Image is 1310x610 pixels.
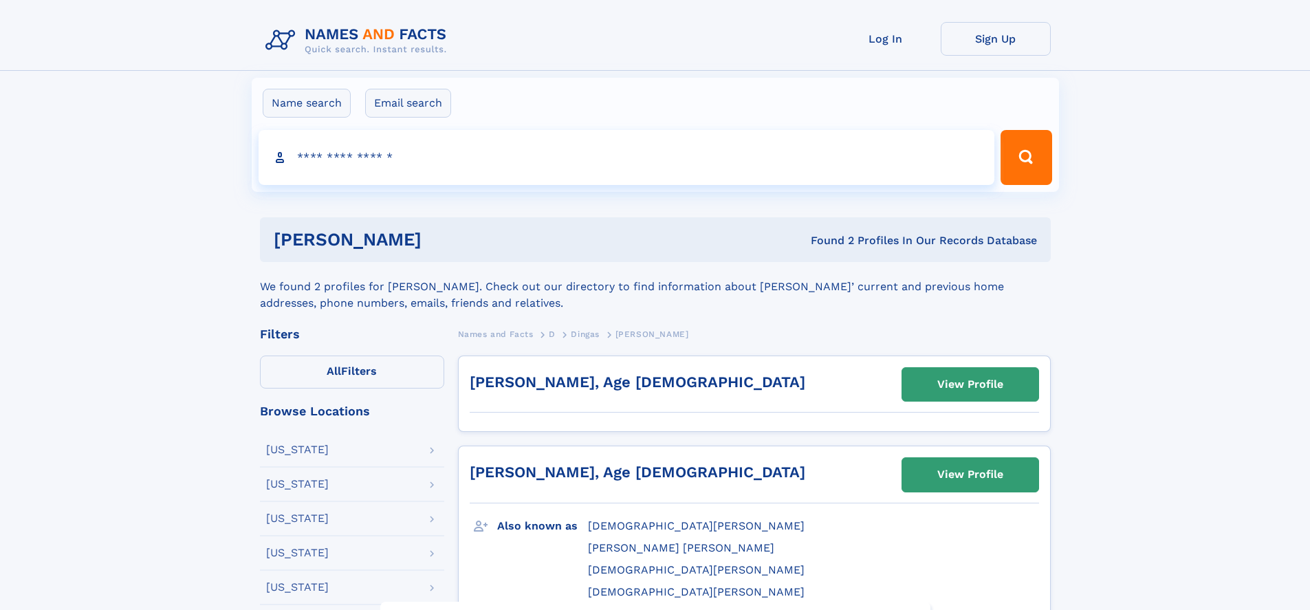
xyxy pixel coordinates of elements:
a: Dingas [571,325,600,342]
div: [US_STATE] [266,444,329,455]
input: search input [259,130,995,185]
span: [DEMOGRAPHIC_DATA][PERSON_NAME] [588,563,805,576]
div: Browse Locations [260,405,444,417]
div: [US_STATE] [266,582,329,593]
div: [US_STATE] [266,513,329,524]
span: [DEMOGRAPHIC_DATA][PERSON_NAME] [588,585,805,598]
label: Name search [263,89,351,118]
div: We found 2 profiles for [PERSON_NAME]. Check out our directory to find information about [PERSON_... [260,262,1051,312]
a: View Profile [902,458,1038,491]
a: View Profile [902,368,1038,401]
img: Logo Names and Facts [260,22,458,59]
a: D [549,325,556,342]
a: Names and Facts [458,325,534,342]
span: D [549,329,556,339]
label: Email search [365,89,451,118]
button: Search Button [1001,130,1051,185]
div: Found 2 Profiles In Our Records Database [616,233,1037,248]
a: Log In [831,22,941,56]
label: Filters [260,356,444,389]
h1: [PERSON_NAME] [274,231,616,248]
span: [DEMOGRAPHIC_DATA][PERSON_NAME] [588,519,805,532]
span: [PERSON_NAME] [PERSON_NAME] [588,541,774,554]
div: View Profile [937,369,1003,400]
span: [PERSON_NAME] [615,329,689,339]
span: All [327,364,341,378]
div: [US_STATE] [266,547,329,558]
a: [PERSON_NAME], Age [DEMOGRAPHIC_DATA] [470,464,805,481]
div: View Profile [937,459,1003,490]
div: [US_STATE] [266,479,329,490]
span: Dingas [571,329,600,339]
a: Sign Up [941,22,1051,56]
a: [PERSON_NAME], Age [DEMOGRAPHIC_DATA] [470,373,805,391]
h3: Also known as [497,514,588,538]
div: Filters [260,328,444,340]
